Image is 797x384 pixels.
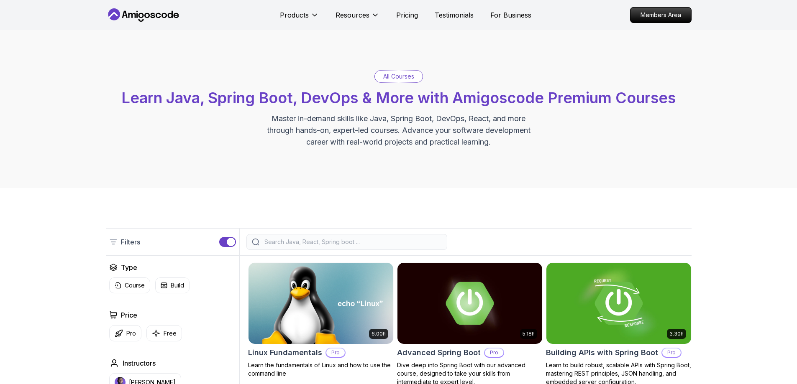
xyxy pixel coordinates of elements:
a: Linux Fundamentals card6.00hLinux FundamentalsProLearn the fundamentals of Linux and how to use t... [248,262,394,378]
input: Search Java, React, Spring boot ... [263,238,442,246]
h2: Instructors [123,358,156,368]
a: Members Area [630,7,692,23]
h2: Type [121,262,137,272]
button: Build [155,277,190,293]
button: Products [280,10,319,27]
p: Learn the fundamentals of Linux and how to use the command line [248,361,394,378]
a: Testimonials [435,10,474,20]
a: Pricing [396,10,418,20]
p: All Courses [383,72,414,81]
p: 6.00h [372,331,386,337]
p: Filters [121,237,140,247]
h2: Price [121,310,137,320]
p: Pro [662,348,681,357]
img: Advanced Spring Boot card [397,263,542,344]
p: Build [171,281,184,290]
p: Pro [485,348,503,357]
p: Resources [336,10,369,20]
p: Members Area [630,8,691,23]
h2: Building APIs with Spring Boot [546,347,658,359]
p: Pro [326,348,345,357]
button: Free [146,325,182,341]
h2: Linux Fundamentals [248,347,322,359]
button: Resources [336,10,379,27]
h2: Advanced Spring Boot [397,347,481,359]
button: Pro [109,325,141,341]
p: Course [125,281,145,290]
a: For Business [490,10,531,20]
img: Building APIs with Spring Boot card [546,263,691,344]
p: Master in-demand skills like Java, Spring Boot, DevOps, React, and more through hands-on, expert-... [258,113,539,148]
p: Pro [126,329,136,338]
span: Learn Java, Spring Boot, DevOps & More with Amigoscode Premium Courses [121,89,676,107]
p: Products [280,10,309,20]
p: 3.30h [669,331,684,337]
p: Free [164,329,177,338]
button: Course [109,277,150,293]
p: 5.18h [523,331,535,337]
img: Linux Fundamentals card [249,263,393,344]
